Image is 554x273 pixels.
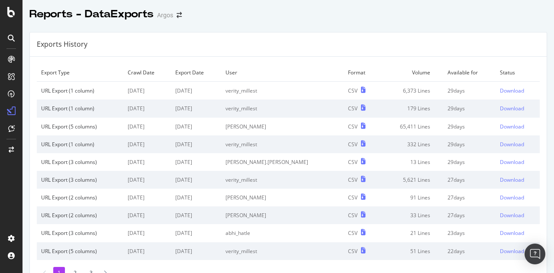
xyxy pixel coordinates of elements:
[500,212,524,219] div: Download
[348,176,358,183] div: CSV
[221,224,344,242] td: abhi_hatle
[41,229,119,237] div: URL Export (3 columns)
[348,247,358,255] div: CSV
[500,176,524,183] div: Download
[41,176,119,183] div: URL Export (3 columns)
[171,118,221,135] td: [DATE]
[123,100,171,117] td: [DATE]
[123,64,171,82] td: Crawl Date
[171,242,221,260] td: [DATE]
[348,87,358,94] div: CSV
[29,7,154,22] div: Reports - DataExports
[171,82,221,100] td: [DATE]
[525,244,545,264] div: Open Intercom Messenger
[348,141,358,148] div: CSV
[500,105,524,112] div: Download
[344,64,379,82] td: Format
[500,229,524,237] div: Download
[379,153,443,171] td: 13 Lines
[123,189,171,206] td: [DATE]
[157,11,173,19] div: Argos
[41,141,119,148] div: URL Export (1 column)
[500,247,535,255] a: Download
[500,141,524,148] div: Download
[41,105,119,112] div: URL Export (1 column)
[123,118,171,135] td: [DATE]
[221,189,344,206] td: [PERSON_NAME]
[443,82,496,100] td: 29 days
[500,212,535,219] a: Download
[443,135,496,153] td: 29 days
[500,123,524,130] div: Download
[41,247,119,255] div: URL Export (5 columns)
[500,105,535,112] a: Download
[37,64,123,82] td: Export Type
[37,39,87,49] div: Exports History
[123,153,171,171] td: [DATE]
[379,224,443,242] td: 21 Lines
[379,135,443,153] td: 332 Lines
[221,100,344,117] td: verity_millest
[171,153,221,171] td: [DATE]
[443,100,496,117] td: 29 days
[500,194,535,201] a: Download
[500,87,535,94] a: Download
[171,64,221,82] td: Export Date
[177,12,182,18] div: arrow-right-arrow-left
[123,206,171,224] td: [DATE]
[221,171,344,189] td: verity_millest
[348,212,358,219] div: CSV
[500,158,535,166] a: Download
[443,224,496,242] td: 23 days
[171,206,221,224] td: [DATE]
[221,206,344,224] td: [PERSON_NAME]
[123,171,171,189] td: [DATE]
[500,87,524,94] div: Download
[379,118,443,135] td: 65,411 Lines
[171,224,221,242] td: [DATE]
[443,118,496,135] td: 29 days
[171,135,221,153] td: [DATE]
[171,189,221,206] td: [DATE]
[221,82,344,100] td: verity_millest
[123,82,171,100] td: [DATE]
[443,153,496,171] td: 29 days
[348,229,358,237] div: CSV
[348,105,358,112] div: CSV
[379,189,443,206] td: 91 Lines
[221,135,344,153] td: verity_millest
[41,194,119,201] div: URL Export (2 columns)
[171,100,221,117] td: [DATE]
[379,206,443,224] td: 33 Lines
[379,171,443,189] td: 5,621 Lines
[221,118,344,135] td: [PERSON_NAME]
[123,224,171,242] td: [DATE]
[348,194,358,201] div: CSV
[500,194,524,201] div: Download
[123,135,171,153] td: [DATE]
[443,171,496,189] td: 27 days
[41,87,119,94] div: URL Export (1 column)
[500,123,535,130] a: Download
[41,123,119,130] div: URL Export (5 columns)
[379,82,443,100] td: 6,373 Lines
[443,64,496,82] td: Available for
[500,229,535,237] a: Download
[171,171,221,189] td: [DATE]
[348,123,358,130] div: CSV
[500,247,524,255] div: Download
[500,141,535,148] a: Download
[379,64,443,82] td: Volume
[41,212,119,219] div: URL Export (2 columns)
[379,242,443,260] td: 51 Lines
[348,158,358,166] div: CSV
[123,242,171,260] td: [DATE]
[443,206,496,224] td: 27 days
[500,158,524,166] div: Download
[500,176,535,183] a: Download
[221,64,344,82] td: User
[496,64,540,82] td: Status
[221,242,344,260] td: verity_millest
[379,100,443,117] td: 179 Lines
[221,153,344,171] td: [PERSON_NAME].[PERSON_NAME]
